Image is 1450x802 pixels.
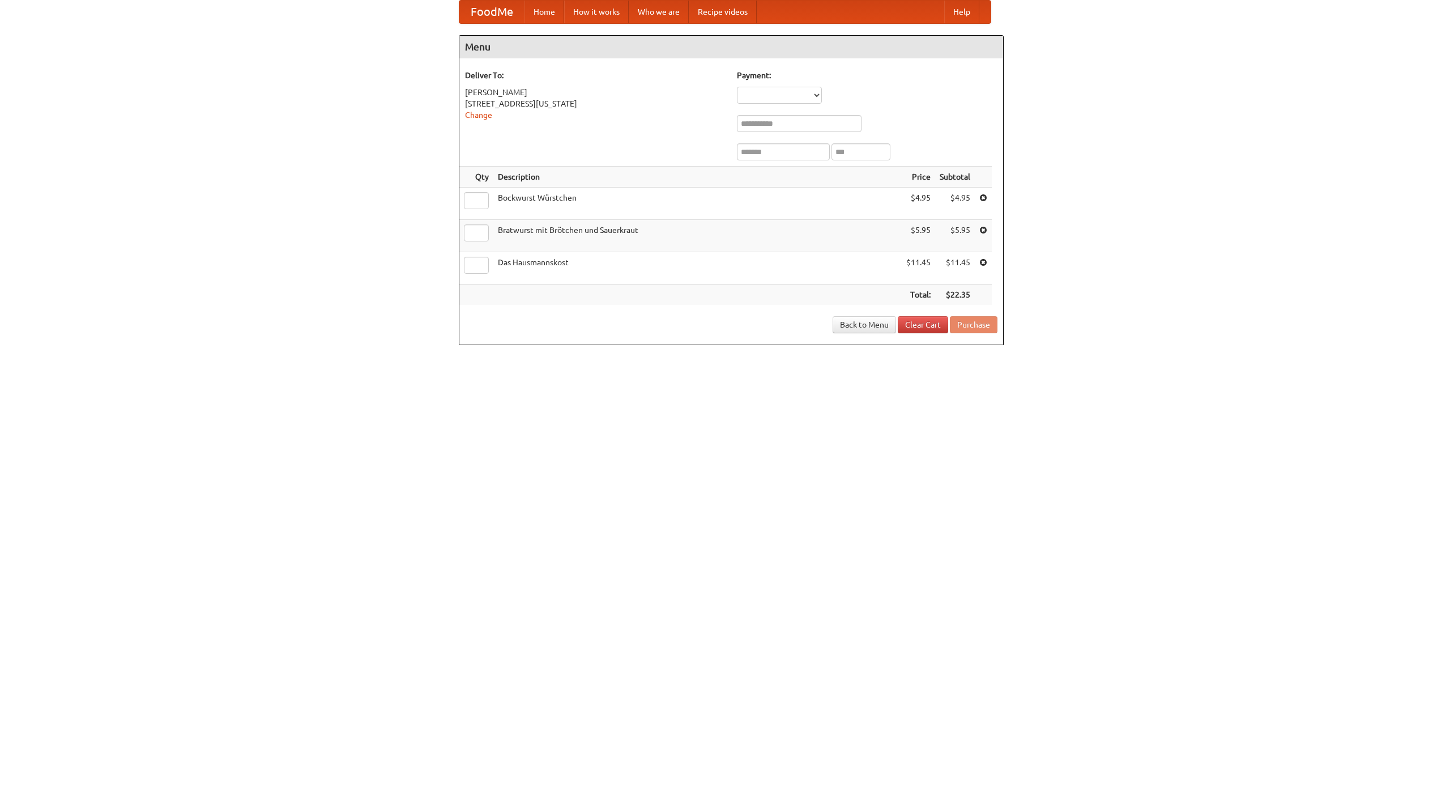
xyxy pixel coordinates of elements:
[465,70,726,81] h5: Deliver To:
[524,1,564,23] a: Home
[902,167,935,188] th: Price
[465,98,726,109] div: [STREET_ADDRESS][US_STATE]
[902,252,935,285] td: $11.45
[493,188,902,220] td: Bockwurst Würstchen
[459,36,1003,58] h4: Menu
[902,188,935,220] td: $4.95
[935,188,975,220] td: $4.95
[493,167,902,188] th: Description
[564,1,629,23] a: How it works
[935,252,975,285] td: $11.45
[459,167,493,188] th: Qty
[493,252,902,285] td: Das Hausmannskost
[833,316,896,333] a: Back to Menu
[950,316,997,333] button: Purchase
[935,167,975,188] th: Subtotal
[465,87,726,98] div: [PERSON_NAME]
[737,70,997,81] h5: Payment:
[902,220,935,252] td: $5.95
[465,111,492,120] a: Change
[935,220,975,252] td: $5.95
[944,1,979,23] a: Help
[459,1,524,23] a: FoodMe
[629,1,689,23] a: Who we are
[898,316,948,333] a: Clear Cart
[935,285,975,305] th: $22.35
[689,1,757,23] a: Recipe videos
[493,220,902,252] td: Bratwurst mit Brötchen und Sauerkraut
[902,285,935,305] th: Total:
